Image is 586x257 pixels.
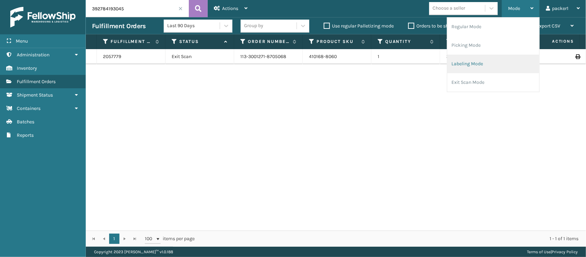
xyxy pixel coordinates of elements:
label: Order Number [248,38,289,45]
span: Batches [17,119,34,125]
span: Mode [508,5,520,11]
i: Print Label [575,54,579,59]
a: 1 [109,234,119,244]
td: 113-3001271-8705068 [234,49,303,64]
label: Use regular Palletizing mode [324,23,394,29]
span: Administration [17,52,49,58]
div: Group by [244,22,263,30]
a: Privacy Policy [552,249,578,254]
img: logo [10,7,76,27]
a: 2057779 [103,53,121,60]
label: Quantity [385,38,427,45]
li: Picking Mode [447,36,539,55]
span: 100 [145,235,155,242]
a: 392784193045 [446,54,478,59]
label: Status [179,38,221,45]
div: 1 - 1 of 1 items [205,235,578,242]
h3: Fulfillment Orders [92,22,146,30]
label: Product SKU [317,38,358,45]
td: Exit Scan [165,49,234,64]
div: | [527,247,578,257]
a: Terms of Use [527,249,551,254]
span: Export CSV [537,23,560,29]
span: Fulfillment Orders [17,79,56,85]
span: Actions [222,5,238,11]
li: Labeling Mode [447,55,539,73]
td: 1 [371,49,440,64]
span: items per page [145,234,195,244]
a: 410168-8060 [309,54,337,59]
p: Copyright 2023 [PERSON_NAME]™ v 1.0.188 [94,247,173,257]
span: Menu [16,38,28,44]
div: Choose a seller [433,5,465,12]
label: Fulfillment Order Id [111,38,152,45]
span: Actions [530,36,578,47]
span: Containers [17,105,41,111]
div: Last 90 Days [167,22,220,30]
span: Shipment Status [17,92,53,98]
span: Inventory [17,65,37,71]
label: Orders to be shipped [DATE] [408,23,475,29]
li: Regular Mode [447,18,539,36]
li: Exit Scan Mode [447,73,539,92]
span: Reports [17,132,34,138]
